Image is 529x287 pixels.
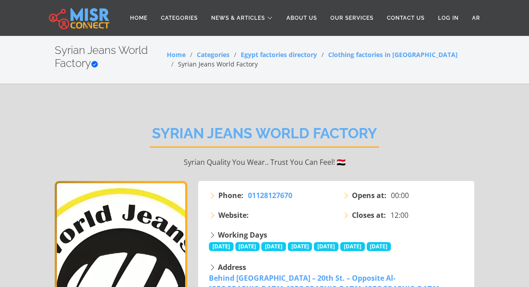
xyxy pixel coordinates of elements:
li: Syrian Jeans World Factory [167,59,258,69]
a: Home [123,9,154,26]
h2: Syrian Jeans World Factory [150,125,379,148]
span: News & Articles [211,14,265,22]
a: Home [167,50,186,59]
strong: Address [218,262,246,272]
img: main.misr_connect [49,7,109,29]
span: 12:00 [390,210,408,221]
a: News & Articles [204,9,280,26]
a: 01128127670 [248,190,292,201]
strong: Phone: [218,190,243,201]
strong: Website: [218,210,249,221]
a: AR [465,9,487,26]
span: [DATE] [314,242,338,251]
a: Log in [431,9,465,26]
a: Our Services [324,9,380,26]
span: [DATE] [288,242,312,251]
span: [DATE] [261,242,286,251]
svg: Verified account [91,61,98,68]
p: Syrian Quality You Wear.. Trust You Can Feel! 🇸🇾 [55,157,474,168]
span: [DATE] [209,242,234,251]
strong: Opens at: [352,190,386,201]
span: [DATE] [340,242,365,251]
a: About Us [280,9,324,26]
span: 00:00 [391,190,409,201]
a: Categories [154,9,204,26]
h2: Syrian Jeans World Factory [55,44,167,70]
strong: Closes at: [352,210,386,221]
a: Egypt factories directory [241,50,317,59]
a: Categories [197,50,230,59]
span: [DATE] [367,242,391,251]
a: Clothing factories in [GEOGRAPHIC_DATA] [328,50,458,59]
span: [DATE] [235,242,260,251]
strong: Working Days [218,230,267,240]
a: Contact Us [380,9,431,26]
